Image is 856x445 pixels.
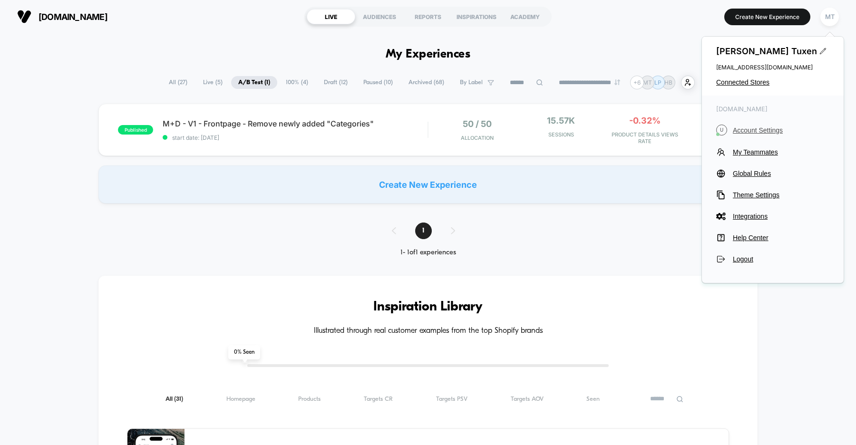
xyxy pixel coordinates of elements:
[98,165,758,203] div: Create New Experience
[716,125,727,135] i: U
[461,135,494,141] span: Allocation
[716,64,829,71] span: [EMAIL_ADDRESS][DOMAIN_NAME]
[356,76,400,89] span: Paused ( 10 )
[17,10,31,24] img: Visually logo
[586,396,600,403] span: Seen
[716,46,829,56] span: [PERSON_NAME] Tuxen
[643,79,652,86] p: MT
[733,255,829,263] span: Logout
[630,76,644,89] div: + 6
[820,8,839,26] div: MT
[163,134,428,141] span: start date: [DATE]
[196,76,230,89] span: Live ( 5 )
[127,300,729,315] h3: Inspiration Library
[716,105,829,113] span: [DOMAIN_NAME]
[226,396,255,403] span: Homepage
[733,234,829,242] span: Help Center
[716,125,829,135] button: UAccount Settings
[463,119,492,129] span: 50 / 50
[404,9,452,24] div: REPORTS
[317,76,355,89] span: Draft ( 12 )
[733,170,829,177] span: Global Rules
[716,169,829,178] button: Global Rules
[716,254,829,264] button: Logout
[165,396,183,403] span: All
[39,12,107,22] span: [DOMAIN_NAME]
[452,9,501,24] div: INSPIRATIONS
[436,396,467,403] span: Targets PSV
[118,125,153,135] span: published
[174,396,183,402] span: ( 31 )
[605,131,684,145] span: PRODUCT DETAILS VIEWS RATE
[724,9,810,25] button: Create New Experience
[817,7,842,27] button: MT
[415,222,432,239] span: 1
[127,327,729,336] h4: Illustrated through real customer examples from the top Shopify brands
[382,249,474,257] div: 1 - 1 of 1 experiences
[401,76,451,89] span: Archived ( 68 )
[501,9,549,24] div: ACADEMY
[716,212,829,221] button: Integrations
[163,119,428,128] span: M+D - V1 - Frontpage - Remove newly added "Categories"
[716,190,829,200] button: Theme Settings
[654,79,661,86] p: LP
[364,396,393,403] span: Targets CR
[716,147,829,157] button: My Teammates
[279,76,315,89] span: 100% ( 4 )
[716,78,829,86] button: Connected Stores
[547,116,575,126] span: 15.57k
[298,396,321,403] span: Products
[307,9,355,24] div: LIVE
[386,48,471,61] h1: My Experiences
[522,131,601,138] span: Sessions
[511,396,544,403] span: Targets AOV
[355,9,404,24] div: AUDIENCES
[162,76,195,89] span: All ( 27 )
[733,191,829,199] span: Theme Settings
[733,213,829,220] span: Integrations
[228,345,260,359] span: 0 % Seen
[664,79,672,86] p: HB
[733,126,829,134] span: Account Settings
[614,79,620,85] img: end
[14,9,110,24] button: [DOMAIN_NAME]
[460,79,483,86] span: By Label
[733,148,829,156] span: My Teammates
[231,76,277,89] span: A/B Test ( 1 )
[716,233,829,242] button: Help Center
[629,116,661,126] span: -0.32%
